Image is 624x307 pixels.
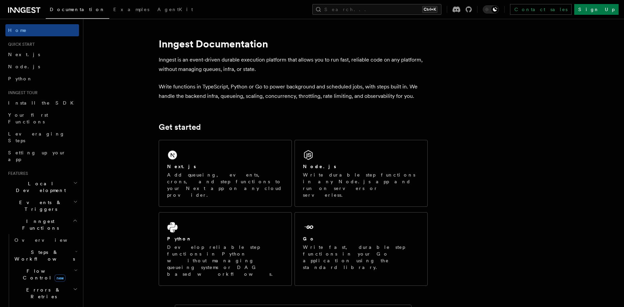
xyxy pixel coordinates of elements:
[5,42,35,47] span: Quick start
[12,284,79,303] button: Errors & Retries
[8,150,66,162] span: Setting up your app
[303,171,419,198] p: Write durable step functions in any Node.js app and run on servers or serverless.
[12,268,74,281] span: Flow Control
[510,4,572,15] a: Contact sales
[8,131,65,143] span: Leveraging Steps
[159,140,292,207] a: Next.jsAdd queueing, events, crons, and step functions to your Next app on any cloud provider.
[5,73,79,85] a: Python
[50,7,105,12] span: Documentation
[167,171,283,198] p: Add queueing, events, crons, and step functions to your Next app on any cloud provider.
[54,274,66,282] span: new
[483,5,499,13] button: Toggle dark mode
[12,265,79,284] button: Flow Controlnew
[14,237,84,243] span: Overview
[8,64,40,69] span: Node.js
[5,61,79,73] a: Node.js
[5,199,73,213] span: Events & Triggers
[5,128,79,147] a: Leveraging Steps
[159,82,428,101] p: Write functions in TypeScript, Python or Go to power background and scheduled jobs, with steps bu...
[574,4,619,15] a: Sign Up
[5,215,79,234] button: Inngest Functions
[159,38,428,50] h1: Inngest Documentation
[8,27,27,34] span: Home
[422,6,437,13] kbd: Ctrl+K
[12,234,79,246] a: Overview
[157,7,193,12] span: AgentKit
[46,2,109,19] a: Documentation
[5,180,73,194] span: Local Development
[8,112,48,124] span: Your first Functions
[167,163,196,170] h2: Next.js
[5,178,79,196] button: Local Development
[5,171,28,176] span: Features
[5,90,38,95] span: Inngest tour
[8,100,78,106] span: Install the SDK
[295,140,428,207] a: Node.jsWrite durable step functions in any Node.js app and run on servers or serverless.
[153,2,197,18] a: AgentKit
[295,212,428,286] a: GoWrite fast, durable step functions in your Go application using the standard library.
[303,244,419,271] p: Write fast, durable step functions in your Go application using the standard library.
[167,235,192,242] h2: Python
[12,286,73,300] span: Errors & Retries
[159,122,201,132] a: Get started
[159,55,428,74] p: Inngest is an event-driven durable execution platform that allows you to run fast, reliable code ...
[167,244,283,277] p: Develop reliable step functions in Python without managing queueing systems or DAG based workflows.
[303,235,315,242] h2: Go
[5,24,79,36] a: Home
[12,246,79,265] button: Steps & Workflows
[5,196,79,215] button: Events & Triggers
[113,7,149,12] span: Examples
[5,147,79,165] a: Setting up your app
[109,2,153,18] a: Examples
[5,218,73,231] span: Inngest Functions
[303,163,336,170] h2: Node.js
[159,212,292,286] a: PythonDevelop reliable step functions in Python without managing queueing systems or DAG based wo...
[5,97,79,109] a: Install the SDK
[8,76,33,81] span: Python
[5,109,79,128] a: Your first Functions
[312,4,441,15] button: Search...Ctrl+K
[5,48,79,61] a: Next.js
[8,52,40,57] span: Next.js
[12,249,75,262] span: Steps & Workflows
